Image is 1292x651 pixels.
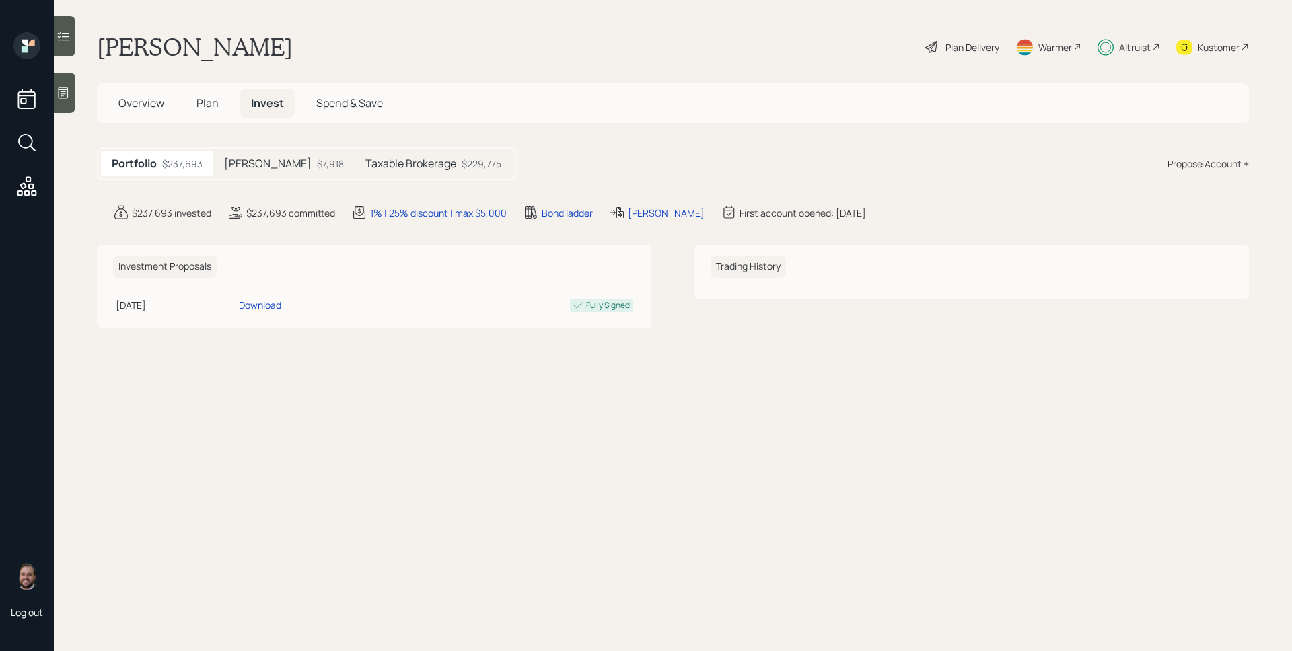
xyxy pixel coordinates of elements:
[365,157,456,170] h5: Taxable Brokerage
[1038,40,1072,54] div: Warmer
[162,157,203,171] div: $237,693
[239,298,281,312] div: Download
[711,256,786,278] h6: Trading History
[1119,40,1151,54] div: Altruist
[132,206,211,220] div: $237,693 invested
[370,206,507,220] div: 1% | 25% discount | max $5,000
[113,256,217,278] h6: Investment Proposals
[542,206,593,220] div: Bond ladder
[628,206,705,220] div: [PERSON_NAME]
[112,157,157,170] h5: Portfolio
[13,563,40,590] img: james-distasi-headshot.png
[945,40,999,54] div: Plan Delivery
[1168,157,1249,171] div: Propose Account +
[11,606,43,619] div: Log out
[116,298,234,312] div: [DATE]
[462,157,501,171] div: $229,775
[316,95,383,110] span: Spend & Save
[196,95,219,110] span: Plan
[1198,40,1240,54] div: Kustomer
[317,157,344,171] div: $7,918
[118,95,164,110] span: Overview
[251,95,284,110] span: Invest
[586,299,630,311] div: Fully Signed
[97,32,293,62] h1: [PERSON_NAME]
[740,206,866,220] div: First account opened: [DATE]
[246,206,335,220] div: $237,693 committed
[224,157,312,170] h5: [PERSON_NAME]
